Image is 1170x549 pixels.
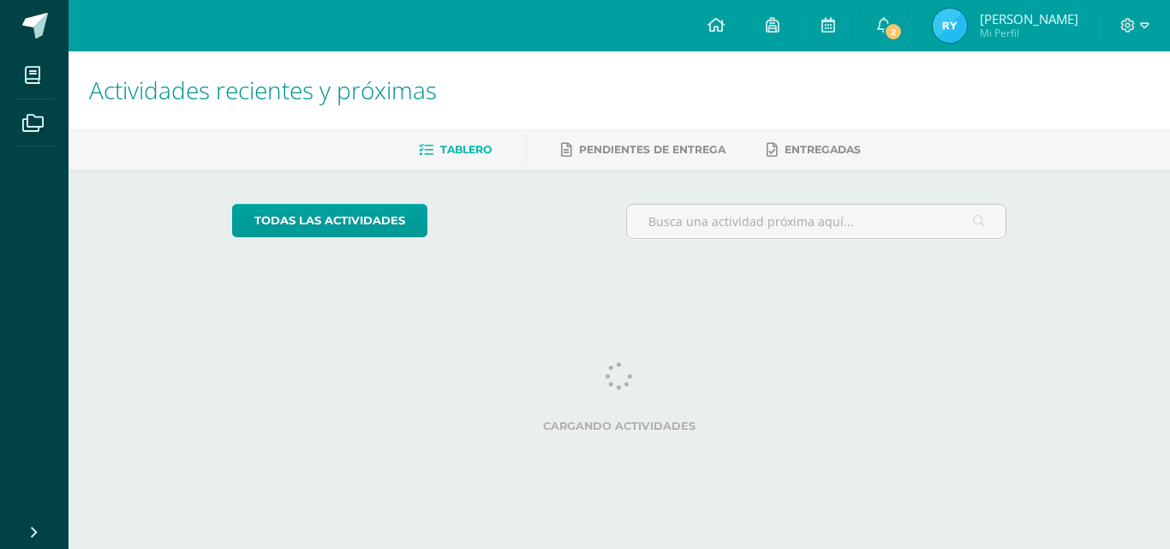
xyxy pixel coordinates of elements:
[980,26,1078,40] span: Mi Perfil
[232,420,1007,433] label: Cargando actividades
[980,10,1078,27] span: [PERSON_NAME]
[419,136,492,164] a: Tablero
[561,136,725,164] a: Pendientes de entrega
[579,143,725,156] span: Pendientes de entrega
[440,143,492,156] span: Tablero
[785,143,861,156] span: Entregadas
[627,205,1006,238] input: Busca una actividad próxima aquí...
[884,22,903,41] span: 2
[933,9,967,43] img: 205517e5f2476895c4d85f1e4490c9f7.png
[232,204,427,237] a: todas las Actividades
[767,136,861,164] a: Entregadas
[89,74,437,106] span: Actividades recientes y próximas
